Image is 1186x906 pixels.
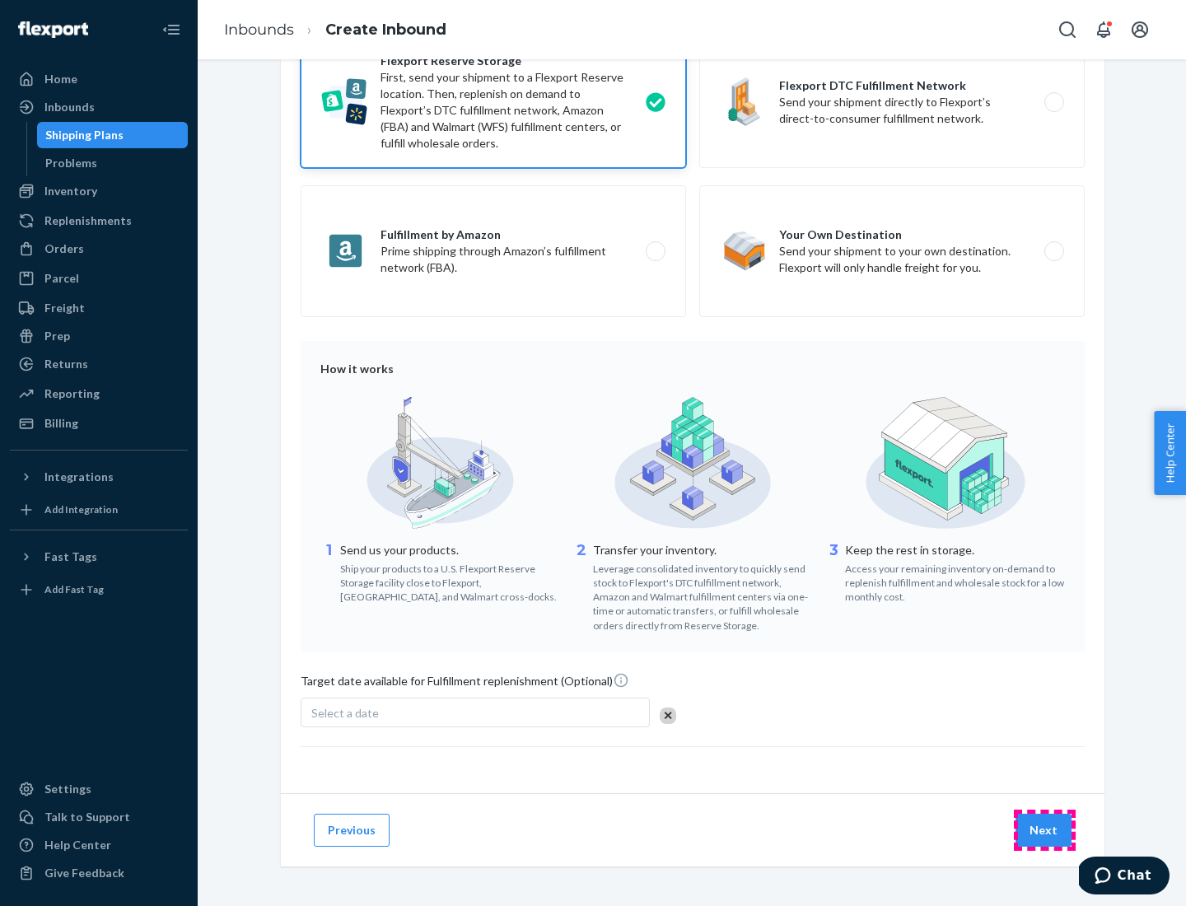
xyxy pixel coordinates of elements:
[340,542,560,558] p: Send us your products.
[44,809,130,825] div: Talk to Support
[325,21,446,39] a: Create Inbound
[44,837,111,853] div: Help Center
[44,300,85,316] div: Freight
[44,328,70,344] div: Prep
[224,21,294,39] a: Inbounds
[10,208,188,234] a: Replenishments
[44,865,124,881] div: Give Feedback
[10,323,188,349] a: Prep
[10,178,188,204] a: Inventory
[10,544,188,570] button: Fast Tags
[44,270,79,287] div: Parcel
[44,241,84,257] div: Orders
[10,860,188,886] button: Give Feedback
[44,582,104,596] div: Add Fast Tag
[10,497,188,523] a: Add Integration
[593,558,813,633] div: Leverage consolidated inventory to quickly send stock to Flexport's DTC fulfillment network, Amaz...
[593,542,813,558] p: Transfer your inventory.
[320,540,337,604] div: 1
[37,150,189,176] a: Problems
[44,781,91,797] div: Settings
[845,542,1065,558] p: Keep the rest in storage.
[1154,411,1186,495] button: Help Center
[10,381,188,407] a: Reporting
[45,155,97,171] div: Problems
[44,356,88,372] div: Returns
[44,469,114,485] div: Integrations
[37,122,189,148] a: Shipping Plans
[1051,13,1084,46] button: Open Search Box
[10,804,188,830] button: Talk to Support
[10,776,188,802] a: Settings
[825,540,842,604] div: 3
[10,66,188,92] a: Home
[18,21,88,38] img: Flexport logo
[44,99,95,115] div: Inbounds
[10,410,188,437] a: Billing
[573,540,590,633] div: 2
[10,351,188,377] a: Returns
[10,577,188,603] a: Add Fast Tag
[45,127,124,143] div: Shipping Plans
[301,672,629,696] span: Target date available for Fulfillment replenishment (Optional)
[44,385,100,402] div: Reporting
[44,71,77,87] div: Home
[44,183,97,199] div: Inventory
[211,6,460,54] ol: breadcrumbs
[44,212,132,229] div: Replenishments
[10,295,188,321] a: Freight
[311,706,379,720] span: Select a date
[320,361,1065,377] div: How it works
[10,464,188,490] button: Integrations
[10,832,188,858] a: Help Center
[155,13,188,46] button: Close Navigation
[10,236,188,262] a: Orders
[340,558,560,604] div: Ship your products to a U.S. Flexport Reserve Storage facility close to Flexport, [GEOGRAPHIC_DAT...
[1087,13,1120,46] button: Open notifications
[1123,13,1156,46] button: Open account menu
[314,814,390,847] button: Previous
[10,265,188,292] a: Parcel
[1079,857,1170,898] iframe: Opens a widget where you can chat to one of our agents
[845,558,1065,604] div: Access your remaining inventory on-demand to replenish fulfillment and wholesale stock for a low ...
[44,502,118,516] div: Add Integration
[1016,814,1072,847] button: Next
[10,94,188,120] a: Inbounds
[44,415,78,432] div: Billing
[44,549,97,565] div: Fast Tags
